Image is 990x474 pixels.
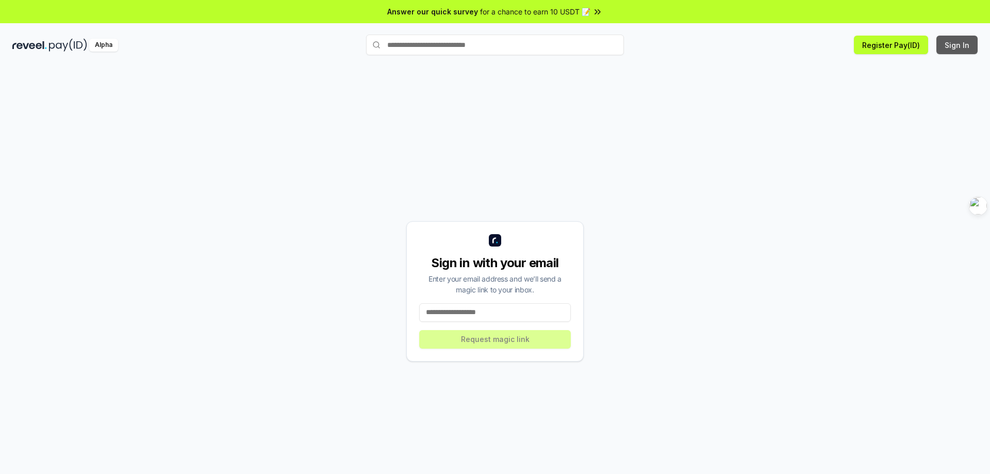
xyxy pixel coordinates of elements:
[387,6,478,17] span: Answer our quick survey
[489,234,501,247] img: logo_small
[936,36,978,54] button: Sign In
[89,39,118,52] div: Alpha
[12,39,47,52] img: reveel_dark
[419,255,571,271] div: Sign in with your email
[49,39,87,52] img: pay_id
[419,273,571,295] div: Enter your email address and we’ll send a magic link to your inbox.
[480,6,590,17] span: for a chance to earn 10 USDT 📝
[854,36,928,54] button: Register Pay(ID)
